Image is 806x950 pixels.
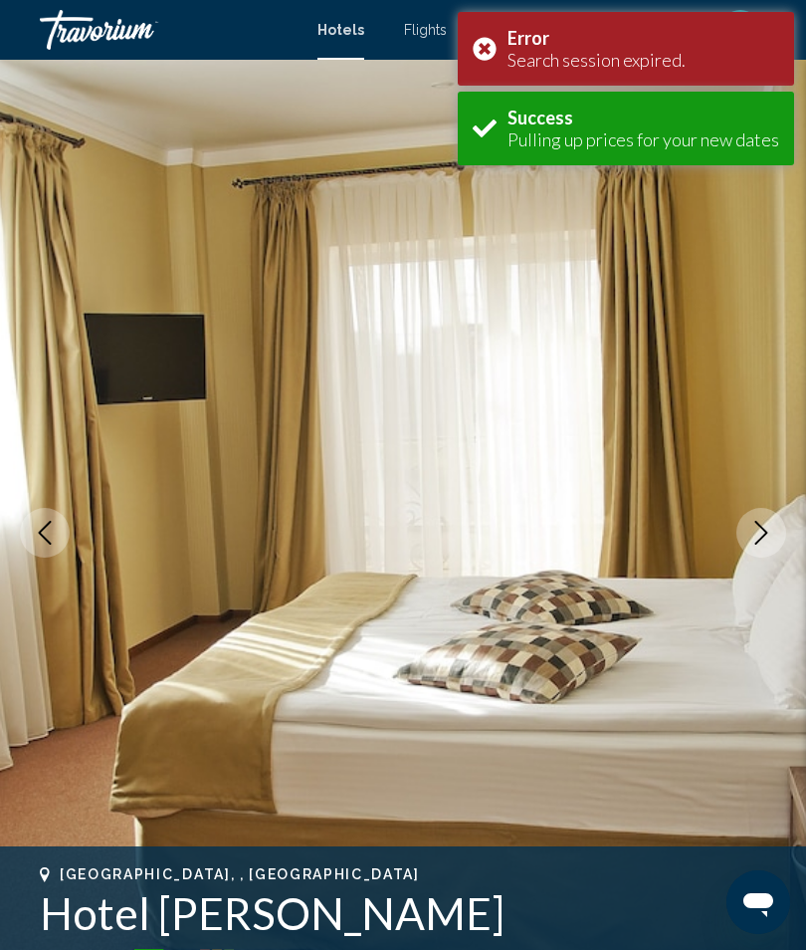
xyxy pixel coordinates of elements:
a: Travorium [40,10,298,50]
button: Previous image [20,508,70,558]
button: Next image [736,508,786,558]
span: [GEOGRAPHIC_DATA], , [GEOGRAPHIC_DATA] [60,866,420,882]
a: Flights [404,22,447,38]
h1: Hotel [PERSON_NAME] [40,887,766,939]
iframe: Botón para iniciar la ventana de mensajería [726,870,790,934]
a: Hotels [317,22,364,38]
div: Search session expired. [507,49,779,71]
button: User Menu [714,9,766,51]
div: Success [507,107,779,128]
div: Pulling up prices for your new dates [507,128,779,150]
div: Error [507,27,779,49]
